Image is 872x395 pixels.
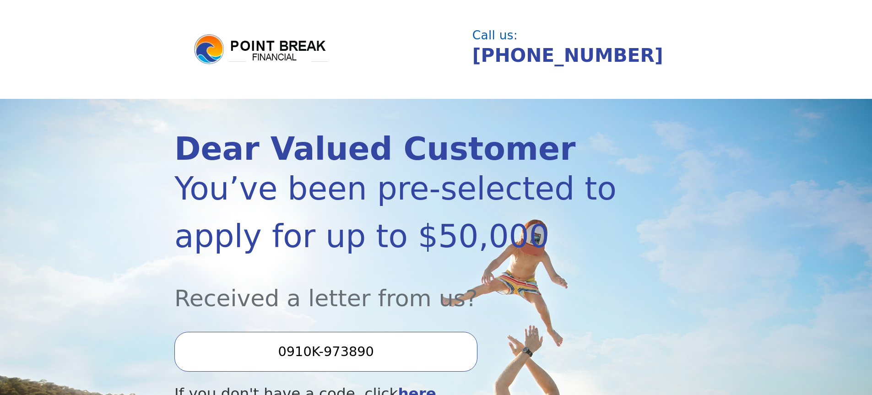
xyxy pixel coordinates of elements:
div: Call us: [472,29,690,41]
div: You’ve been pre-selected to apply for up to $50,000 [174,165,619,260]
div: Dear Valued Customer [174,133,619,165]
img: logo.png [193,33,330,66]
a: [PHONE_NUMBER] [472,44,663,66]
div: Received a letter from us? [174,260,619,315]
input: Enter your Offer Code: [174,332,477,371]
